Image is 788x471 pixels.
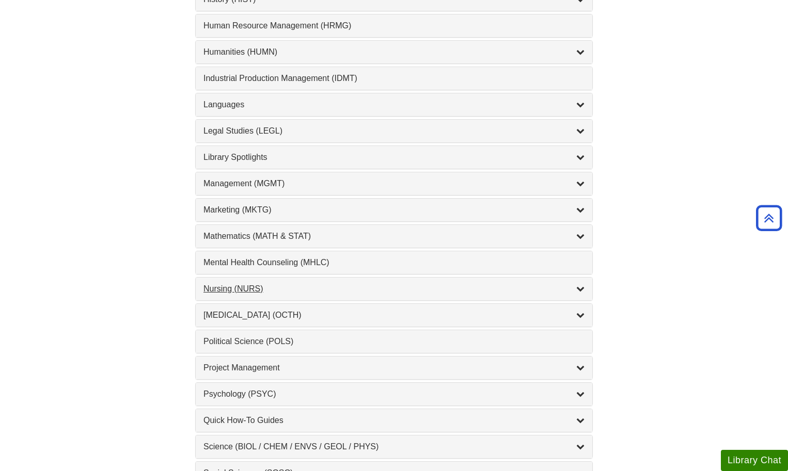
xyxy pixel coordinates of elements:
[203,99,585,111] a: Languages
[203,230,585,242] a: Mathematics (MATH & STAT)
[203,72,585,85] a: Industrial Production Management (IDMT)
[203,309,585,321] a: [MEDICAL_DATA] (OCTH)
[203,125,585,137] a: Legal Studies (LEGL)
[203,362,585,374] a: Project Management
[203,177,585,190] a: Management (MGMT)
[203,414,585,427] a: Quick How-To Guides
[721,450,788,471] button: Library Chat
[203,441,585,453] a: Science (BIOL / CHEM / ENVS / GEOL / PHYS)
[203,46,585,58] a: Humanities (HUMN)
[203,283,585,295] a: Nursing (NURS)
[203,20,585,32] a: Human Resource Management (HRMG)
[203,256,585,269] a: Mental Health Counseling (MHLC)
[203,335,585,348] a: Political Science (POLS)
[203,151,585,164] a: Library Spotlights
[752,211,785,225] a: Back to Top
[203,204,585,216] a: Marketing (MKTG)
[203,388,585,400] a: Psychology (PSYC)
